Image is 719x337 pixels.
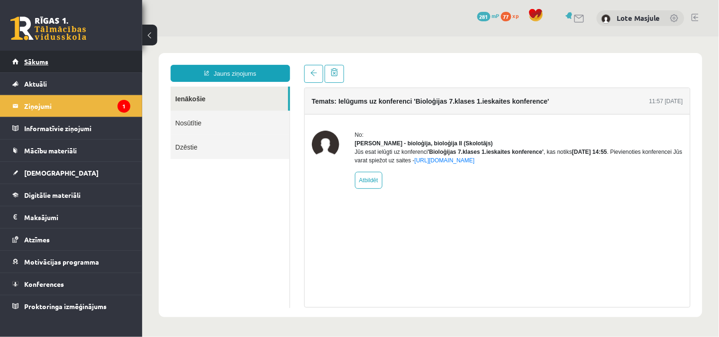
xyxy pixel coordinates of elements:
[24,146,77,155] span: Mācību materiāli
[170,61,407,69] h4: Temats: Ielūgums uz konferenci 'Bioloģijas 7.klases 1.ieskaites konference'
[601,14,611,24] img: Lote Masjule
[10,17,86,40] a: Rīgas 1. Tālmācības vidusskola
[12,95,130,117] a: Ziņojumi1
[430,112,465,119] b: [DATE] 14:55
[12,140,130,161] a: Mācību materiāli
[501,12,524,19] a: 77 xp
[170,94,197,122] img: Elza Saulīte - bioloģija, bioloģija II
[213,104,351,110] strong: [PERSON_NAME] - bioloģija, bioloģija II (Skolotājs)
[24,191,81,199] span: Digitālie materiāli
[28,50,146,74] a: Ienākošie
[12,51,130,72] a: Sākums
[507,61,541,69] div: 11:57 [DATE]
[12,251,130,273] a: Motivācijas programma
[213,135,240,152] a: Atbildēt
[12,229,130,250] a: Atzīmes
[12,206,130,228] a: Maksājumi
[24,235,50,244] span: Atzīmes
[273,121,333,127] a: [URL][DOMAIN_NAME]
[24,168,99,177] span: [DEMOGRAPHIC_DATA]
[12,73,130,95] a: Aktuāli
[24,117,130,139] legend: Informatīvie ziņojumi
[24,80,47,88] span: Aktuāli
[12,273,130,295] a: Konferences
[118,100,130,113] i: 1
[24,302,107,310] span: Proktoringa izmēģinājums
[28,98,147,123] a: Dzēstie
[12,162,130,184] a: [DEMOGRAPHIC_DATA]
[501,12,511,21] span: 77
[28,28,148,45] a: Jauns ziņojums
[12,295,130,317] a: Proktoringa izmēģinājums
[213,111,541,128] div: Jūs esat ielūgti uz konferenci , kas notiks . Pievienoties konferencei Jūs varat spiežot uz saites -
[477,12,500,19] a: 281 mP
[24,206,130,228] legend: Maksājumi
[617,13,660,23] a: Lote Masjule
[24,280,64,288] span: Konferences
[286,112,402,119] b: 'Bioloģijas 7.klases 1.ieskaites konference'
[477,12,491,21] span: 281
[213,94,541,103] div: No:
[24,257,99,266] span: Motivācijas programma
[24,95,130,117] legend: Ziņojumi
[28,74,147,98] a: Nosūtītie
[492,12,500,19] span: mP
[513,12,519,19] span: xp
[12,184,130,206] a: Digitālie materiāli
[12,117,130,139] a: Informatīvie ziņojumi
[24,57,48,66] span: Sākums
